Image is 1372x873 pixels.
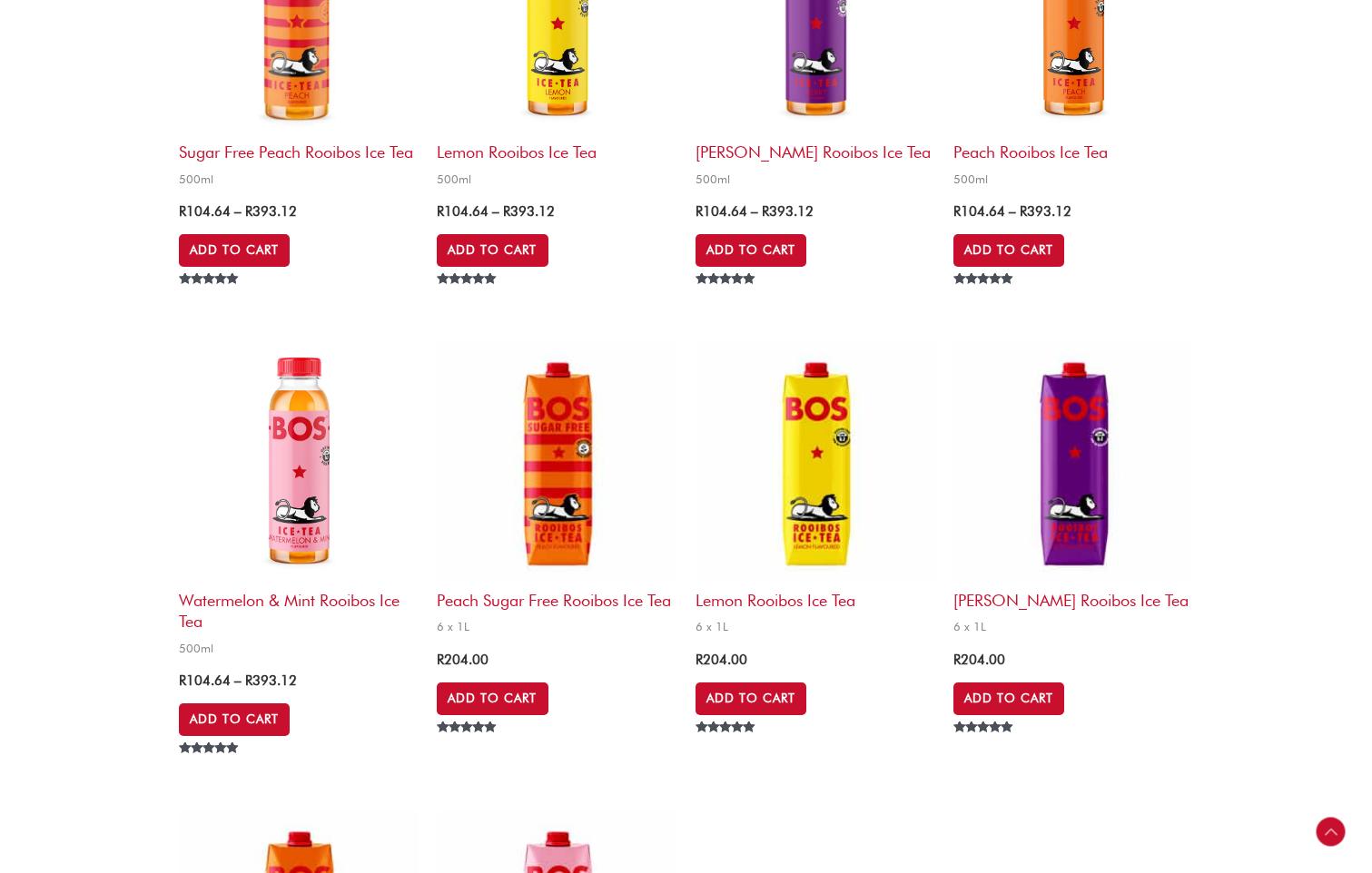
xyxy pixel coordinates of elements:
img: Lemon Rooibos Ice Tea [696,341,935,581]
bdi: 204.00 [953,652,1005,668]
span: R [437,203,444,220]
span: Rated out of 5 [179,742,242,795]
span: 500ml [179,172,419,187]
span: – [492,203,499,220]
span: 6 x 1L [437,619,676,634]
span: R [953,203,961,220]
span: R [503,203,510,220]
h2: Peach Sugar Free Rooibos Ice Tea [437,581,676,611]
h2: Watermelon & Mint Rooibos Ice Tea [179,581,419,633]
span: 6 x 1L [696,619,935,634]
span: Rated out of 5 [437,273,499,326]
span: – [234,672,242,689]
span: 500ml [696,172,935,187]
bdi: 393.12 [245,672,297,689]
bdi: 393.12 [503,203,555,220]
span: 500ml [953,172,1193,187]
img: Berry Rooibos Ice Tea [953,341,1193,581]
span: – [234,203,242,220]
h2: [PERSON_NAME] Rooibos Ice Tea [953,581,1193,611]
bdi: 104.64 [179,672,231,689]
a: Add to cart: “Peach Sugar Free Rooibos Ice Tea” [437,682,548,715]
span: R [696,203,703,220]
bdi: 104.64 [437,203,489,220]
span: – [751,203,758,220]
span: R [696,652,703,668]
span: R [245,203,252,220]
bdi: 204.00 [696,652,747,668]
bdi: 393.12 [762,203,814,220]
span: R [179,203,186,220]
a: Add to cart: “Lemon Rooibos Ice Tea” [696,682,806,715]
a: Select options for “Watermelon & Mint Rooibos Ice Tea” [179,703,290,736]
span: – [1009,203,1016,220]
img: Peach Sugar Free Rooibos Ice Tea [437,341,676,581]
a: Select options for “Peach Rooibos Ice Tea” [953,234,1064,267]
span: Rated out of 5 [437,721,499,774]
a: Lemon Rooibos Ice Tea6 x 1L [696,341,935,641]
span: Rated out of 5 [953,721,1016,774]
bdi: 104.64 [179,203,231,220]
span: R [245,672,252,689]
a: Watermelon & Mint Rooibos Ice Tea500ml [179,341,419,662]
a: Select options for “Berry Rooibos Ice Tea” [696,234,806,267]
h2: Peach Rooibos Ice Tea [953,132,1193,162]
span: 500ml [179,641,419,656]
a: [PERSON_NAME] Rooibos Ice Tea6 x 1L [953,341,1193,641]
span: Rated out of 5 [696,273,758,326]
h2: [PERSON_NAME] Rooibos Ice Tea [696,132,935,162]
a: Peach Sugar Free Rooibos Ice Tea6 x 1L [437,341,676,641]
span: 6 x 1L [953,619,1193,634]
span: R [179,672,186,689]
span: Rated out of 5 [179,273,242,326]
span: R [953,652,961,668]
a: Select options for “Lemon Rooibos Ice Tea” [437,234,548,267]
span: Rated out of 5 [953,273,1016,326]
bdi: 393.12 [1020,203,1071,220]
bdi: 393.12 [245,203,297,220]
span: Rated out of 5 [696,721,758,774]
span: R [437,652,444,668]
img: Watermelon & Mint Rooibos Ice Tea [179,341,419,581]
span: R [1020,203,1027,220]
h2: Sugar Free Peach Rooibos Ice Tea [179,132,419,162]
span: R [762,203,769,220]
bdi: 104.64 [696,203,747,220]
h2: Lemon Rooibos Ice Tea [696,581,935,611]
a: Add to cart: “Berry Rooibos Ice Tea” [953,682,1064,715]
bdi: 204.00 [437,652,489,668]
h2: Lemon Rooibos Ice Tea [437,132,676,162]
a: Select options for “Sugar Free Peach Rooibos Ice Tea” [179,234,290,267]
span: 500ml [437,172,676,187]
bdi: 104.64 [953,203,1005,220]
